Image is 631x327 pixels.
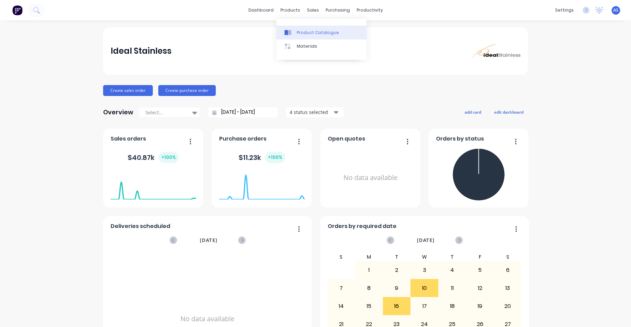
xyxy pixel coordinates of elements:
[245,5,277,15] a: dashboard
[158,85,216,96] button: Create purchase order
[297,30,339,36] div: Product Catalogue
[327,253,355,261] div: S
[355,262,383,279] div: 1
[494,298,521,315] div: 20
[411,298,438,315] div: 17
[111,44,172,58] div: Ideal Stainless
[490,108,528,116] button: edit dashboard
[328,135,365,143] span: Open quotes
[111,135,146,143] span: Sales orders
[494,262,521,279] div: 6
[290,109,333,116] div: 4 status selected
[439,298,466,315] div: 18
[494,253,522,261] div: S
[353,5,386,15] div: productivity
[473,44,520,58] img: Ideal Stainless
[411,262,438,279] div: 3
[276,26,367,39] a: Product Catalogue
[466,253,494,261] div: F
[439,280,466,297] div: 11
[304,5,322,15] div: sales
[286,107,344,117] button: 4 status selected
[383,298,410,315] div: 16
[417,236,435,244] span: [DATE]
[466,298,494,315] div: 19
[12,5,22,15] img: Factory
[383,280,410,297] div: 9
[460,108,486,116] button: add card
[439,262,466,279] div: 4
[436,135,484,143] span: Orders by status
[410,253,438,261] div: W
[438,253,466,261] div: T
[466,280,494,297] div: 12
[328,222,397,230] span: Orders by required date
[265,152,285,163] div: + 100 %
[328,298,355,315] div: 14
[328,146,413,210] div: No data available
[322,5,353,15] div: purchasing
[200,236,217,244] span: [DATE]
[383,262,410,279] div: 2
[159,152,179,163] div: + 100 %
[494,280,521,297] div: 13
[103,85,153,96] button: Create sales order
[613,7,618,13] span: AS
[276,39,367,53] a: Materials
[239,152,285,163] div: $ 11.23k
[103,105,133,119] div: Overview
[466,262,494,279] div: 5
[383,253,411,261] div: T
[411,280,438,297] div: 10
[355,298,383,315] div: 15
[355,253,383,261] div: M
[128,152,179,163] div: $ 40.87k
[297,43,317,49] div: Materials
[219,135,266,143] span: Purchase orders
[328,280,355,297] div: 7
[355,280,383,297] div: 8
[277,5,304,15] div: products
[552,5,577,15] div: settings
